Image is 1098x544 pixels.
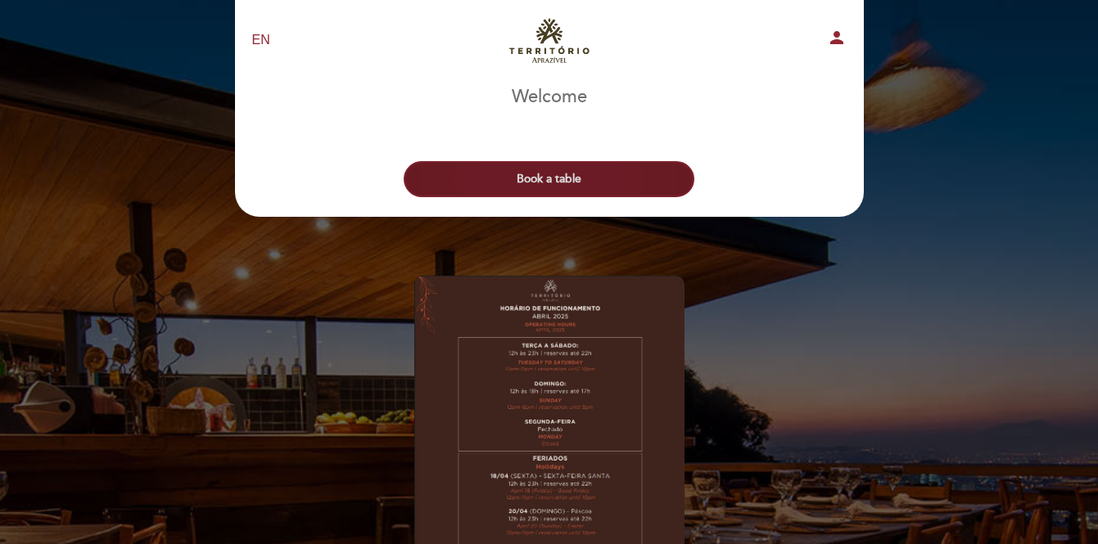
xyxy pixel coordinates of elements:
a: Aprazível [447,18,652,63]
i: person [827,28,847,47]
button: Book a table [404,161,694,197]
button: person [827,28,847,53]
h1: Welcome [512,88,587,107]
